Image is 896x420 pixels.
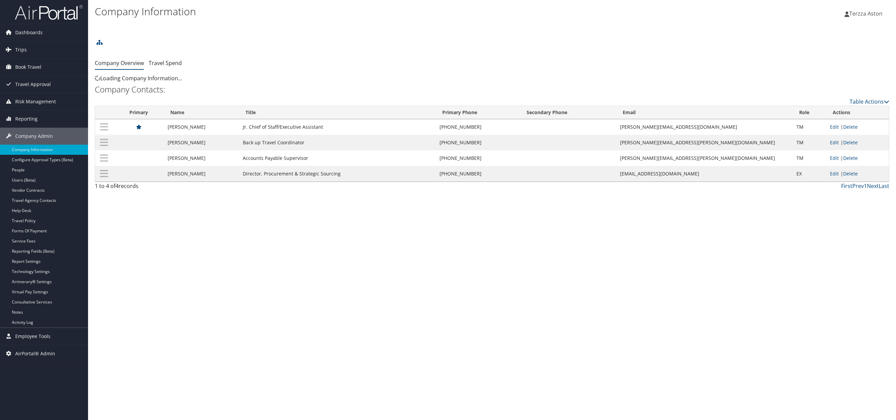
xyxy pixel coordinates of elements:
[164,135,239,150] td: [PERSON_NAME]
[436,166,520,182] td: [PHONE_NUMBER]
[164,166,239,182] td: [PERSON_NAME]
[864,182,867,190] a: 1
[617,150,793,166] td: [PERSON_NAME][EMAIL_ADDRESS][PERSON_NAME][DOMAIN_NAME]
[436,119,520,135] td: [PHONE_NUMBER]
[845,3,889,24] a: Terzza Aston
[850,98,889,105] a: Table Actions
[830,155,839,161] a: Edit
[793,166,826,182] td: EX
[520,106,617,119] th: Secondary Phone
[164,106,239,119] th: Name
[849,10,882,17] span: Terzza Aston
[793,150,826,166] td: TM
[793,119,826,135] td: TM
[617,119,793,135] td: [PERSON_NAME][EMAIL_ADDRESS][DOMAIN_NAME]
[164,150,239,166] td: [PERSON_NAME]
[164,119,239,135] td: [PERSON_NAME]
[95,84,889,95] h2: Company Contacts:
[617,166,793,182] td: [EMAIL_ADDRESS][DOMAIN_NAME]
[15,4,83,20] img: airportal-logo.png
[843,124,858,130] a: Delete
[15,345,55,362] span: AirPortal® Admin
[15,41,27,58] span: Trips
[113,106,164,119] th: Primary
[15,328,50,345] span: Employee Tools
[617,135,793,150] td: [PERSON_NAME][EMAIL_ADDRESS][PERSON_NAME][DOMAIN_NAME]
[436,106,520,119] th: Primary Phone
[15,128,53,145] span: Company Admin
[95,4,624,19] h1: Company Information
[115,182,119,190] span: 4
[15,110,38,127] span: Reporting
[793,106,826,119] th: Role
[793,135,826,150] td: TM
[95,182,286,193] div: 1 to 4 of records
[15,59,41,76] span: Book Travel
[841,182,852,190] a: First
[95,75,182,82] span: Loading Company Information...
[239,106,436,119] th: Title
[830,139,839,146] a: Edit
[852,182,864,190] a: Prev
[879,182,889,190] a: Last
[436,150,520,166] td: [PHONE_NUMBER]
[827,135,889,150] td: |
[95,59,144,67] a: Company Overview
[827,119,889,135] td: |
[827,166,889,182] td: |
[15,24,43,41] span: Dashboards
[843,155,858,161] a: Delete
[830,170,839,177] a: Edit
[239,150,436,166] td: Accounts Payable Supervisor
[827,106,889,119] th: Actions
[15,93,56,110] span: Risk Management
[827,150,889,166] td: |
[239,135,436,150] td: Back up Travel Coordinator
[617,106,793,119] th: Email
[830,124,839,130] a: Edit
[843,170,858,177] a: Delete
[867,182,879,190] a: Next
[239,166,436,182] td: Director, Procurement & Strategic Sourcing
[436,135,520,150] td: [PHONE_NUMBER]
[843,139,858,146] a: Delete
[149,59,182,67] a: Travel Spend
[15,76,51,93] span: Travel Approval
[239,119,436,135] td: Jr. Chief of Staff/Executive Assistant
